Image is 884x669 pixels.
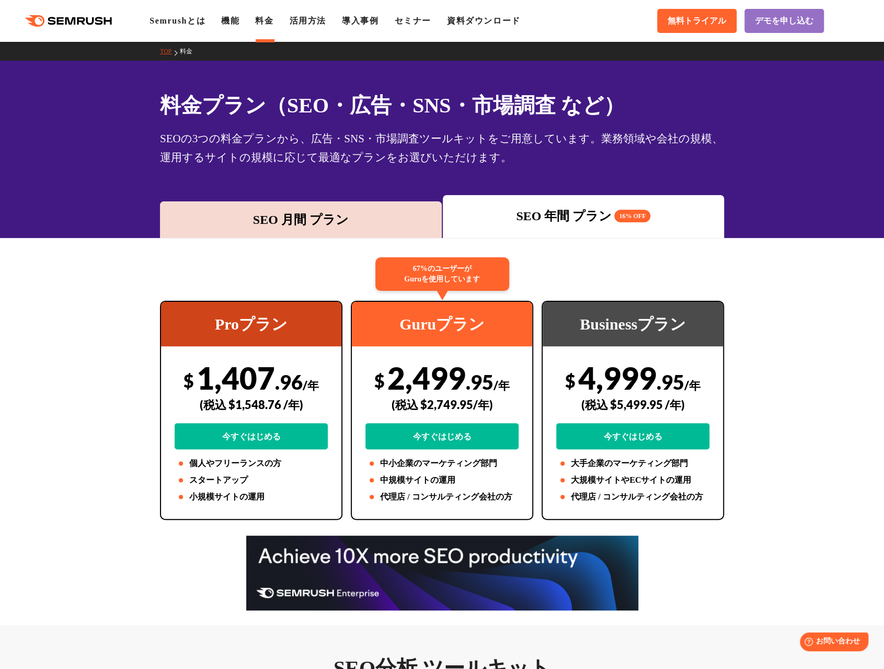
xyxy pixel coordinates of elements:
[375,257,509,291] div: 67%のユーザーが Guruを使用しています
[543,302,723,346] div: Businessプラン
[466,370,493,394] span: .95
[175,474,328,486] li: スタートアップ
[394,16,431,25] a: セミナー
[657,9,737,33] a: 無料トライアル
[175,359,328,449] div: 1,407
[684,378,701,392] span: /年
[744,9,824,33] a: デモを申し込む
[175,386,328,423] div: (税込 $1,548.76 /年)
[255,16,273,25] a: 料金
[556,423,709,449] a: 今すぐはじめる
[183,370,194,391] span: $
[165,210,437,229] div: SEO 月間 プラン
[365,386,519,423] div: (税込 $2,749.95/年)
[160,48,179,55] a: TOP
[556,386,709,423] div: (税込 $5,499.95 /年)
[556,491,709,503] li: 代理店 / コンサルティング会社の方
[657,370,684,394] span: .95
[365,474,519,486] li: 中規模サイトの運用
[303,378,319,392] span: /年
[175,491,328,503] li: 小規模サイトの運用
[565,370,576,391] span: $
[352,302,532,346] div: Guruプラン
[175,423,328,449] a: 今すぐはじめる
[160,129,724,167] div: SEOの3つの料金プランから、広告・SNS・市場調査ツールキットをご用意しています。業務領域や会社の規模、運用するサイトの規模に応じて最適なプランをお選びいただけます。
[275,370,303,394] span: .96
[365,359,519,449] div: 2,499
[365,457,519,470] li: 中小企業のマーケティング部門
[556,457,709,470] li: 大手企業のマーケティング部門
[290,16,326,25] a: 活用方法
[447,16,521,25] a: 資料ダウンロード
[668,16,726,27] span: 無料トライアル
[221,16,239,25] a: 機能
[160,90,724,121] h1: 料金プラン（SEO・広告・SNS・市場調査 など）
[755,16,813,27] span: デモを申し込む
[161,302,341,346] div: Proプラン
[614,210,650,222] span: 16% OFF
[556,359,709,449] div: 4,999
[150,16,205,25] a: Semrushとは
[175,457,328,470] li: 個人やフリーランスの方
[493,378,510,392] span: /年
[342,16,378,25] a: 導入事例
[374,370,385,391] span: $
[448,207,719,225] div: SEO 年間 プラン
[365,423,519,449] a: 今すぐはじめる
[791,628,872,657] iframe: Help widget launcher
[365,491,519,503] li: 代理店 / コンサルティング会社の方
[556,474,709,486] li: 大規模サイトやECサイトの運用
[179,48,200,55] a: 料金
